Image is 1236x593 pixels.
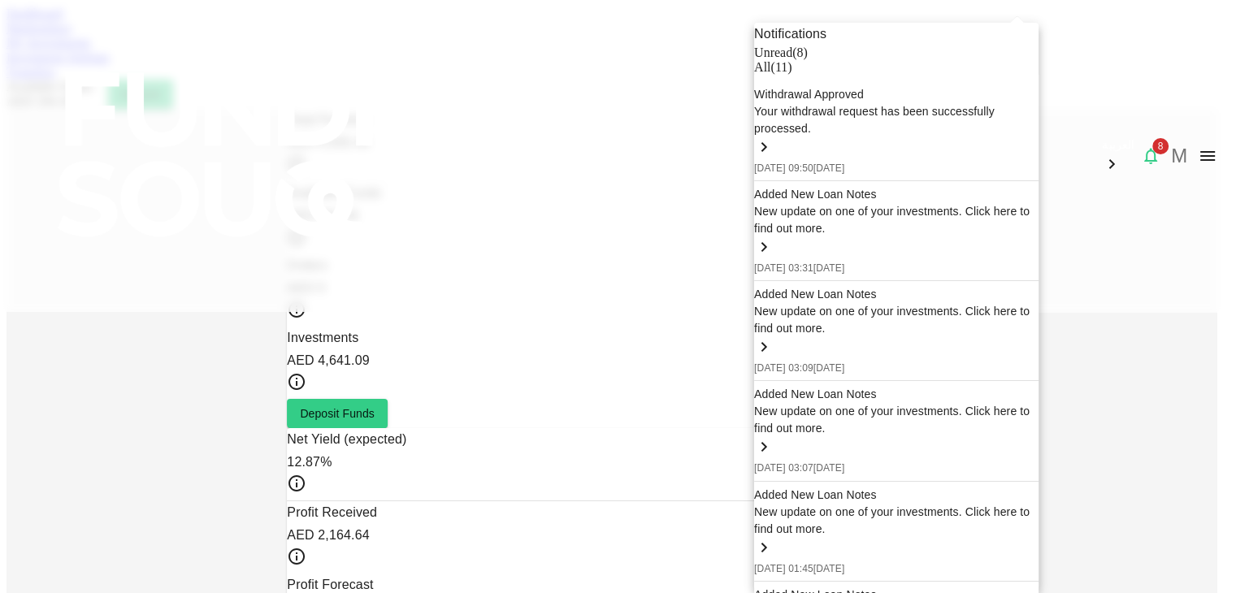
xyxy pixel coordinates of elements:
div: New update on one of your investments. Click here to find out more. [754,203,1039,237]
span: [DATE] [813,462,845,474]
span: Notifications [754,27,826,41]
span: ( 11 ) [770,60,791,74]
div: New update on one of your investments. Click here to find out more. [754,303,1039,337]
span: [DATE] 03:07 [754,462,813,474]
span: [DATE] [813,162,845,174]
div: Added New Loan Notes [754,286,1039,303]
span: ( 8 ) [792,45,808,59]
span: All [754,60,770,74]
div: Added New Loan Notes [754,487,1039,504]
div: New update on one of your investments. Click here to find out more. [754,504,1039,538]
div: Your withdrawal request has been successfully processed. [754,103,1039,137]
span: Unread [754,45,792,59]
span: [DATE] [813,563,845,574]
span: [DATE] [813,262,845,274]
span: [DATE] 01:45 [754,563,813,574]
div: New update on one of your investments. Click here to find out more. [754,403,1039,437]
span: [DATE] 03:31 [754,262,813,274]
div: Added New Loan Notes [754,186,1039,203]
span: [DATE] [813,362,845,374]
div: Added New Loan Notes [754,386,1039,403]
span: [DATE] 09:50 [754,162,813,174]
span: [DATE] 03:09 [754,362,813,374]
div: Withdrawal Approved [754,86,1039,103]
